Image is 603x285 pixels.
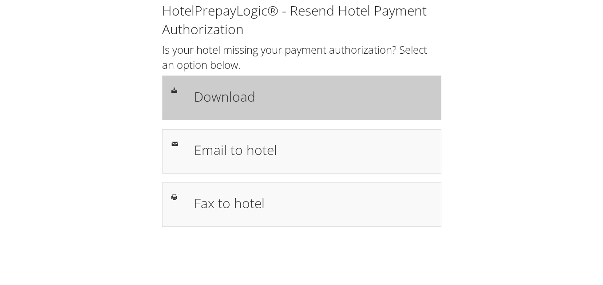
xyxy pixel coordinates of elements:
[162,75,441,120] a: Download
[194,193,432,213] h1: Fax to hotel
[162,42,441,72] h2: Is your hotel missing your payment authorization? Select an option below.
[194,140,432,160] h1: Email to hotel
[162,182,441,227] a: Fax to hotel
[162,129,441,174] a: Email to hotel
[194,87,432,107] h1: Download
[162,1,441,39] h1: HotelPrepayLogic® - Resend Hotel Payment Authorization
